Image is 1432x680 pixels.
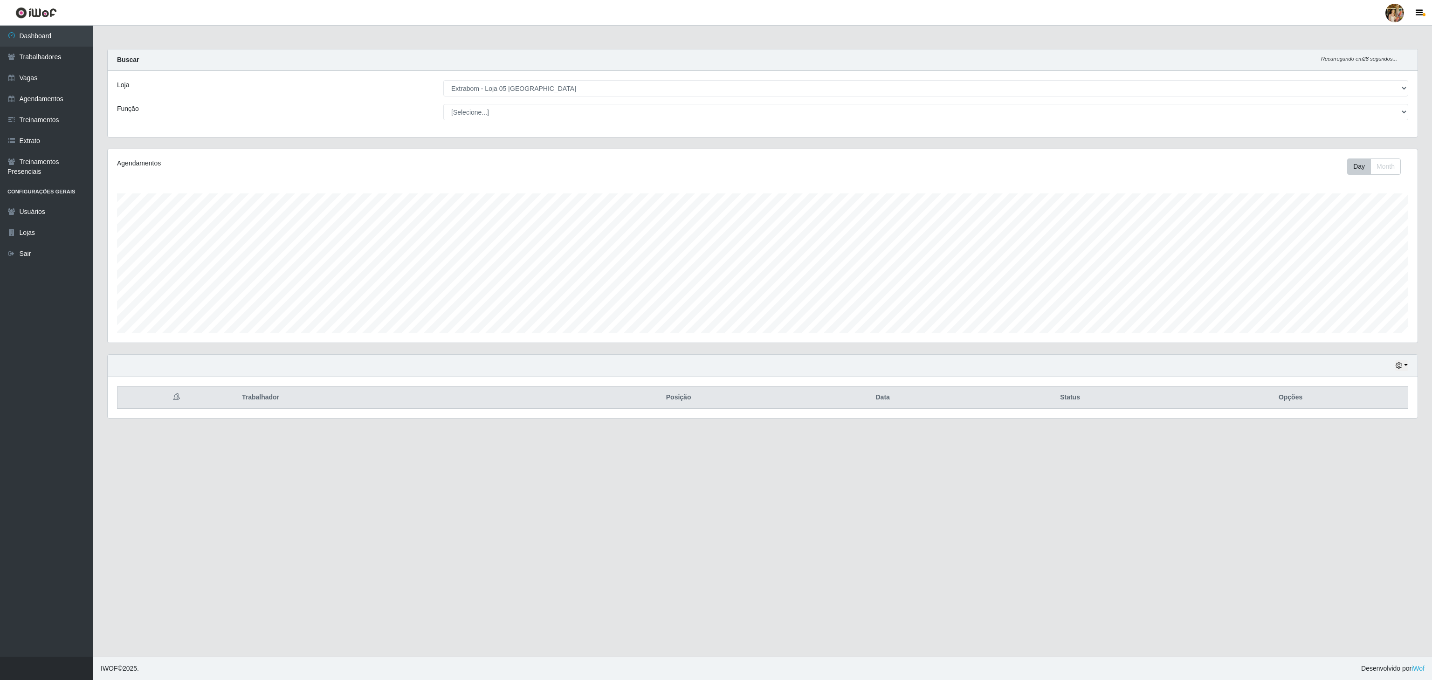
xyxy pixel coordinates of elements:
[15,7,57,19] img: CoreUI Logo
[799,387,967,409] th: Data
[117,104,139,114] label: Função
[967,387,1173,409] th: Status
[1347,158,1371,175] button: Day
[1173,387,1408,409] th: Opções
[1411,665,1425,672] a: iWof
[117,158,647,168] div: Agendamentos
[117,56,139,63] strong: Buscar
[1347,158,1401,175] div: First group
[117,80,129,90] label: Loja
[558,387,799,409] th: Posição
[1321,56,1397,62] i: Recarregando em 28 segundos...
[1347,158,1408,175] div: Toolbar with button groups
[101,664,139,673] span: © 2025 .
[101,665,118,672] span: IWOF
[1370,158,1401,175] button: Month
[1361,664,1425,673] span: Desenvolvido por
[236,387,558,409] th: Trabalhador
